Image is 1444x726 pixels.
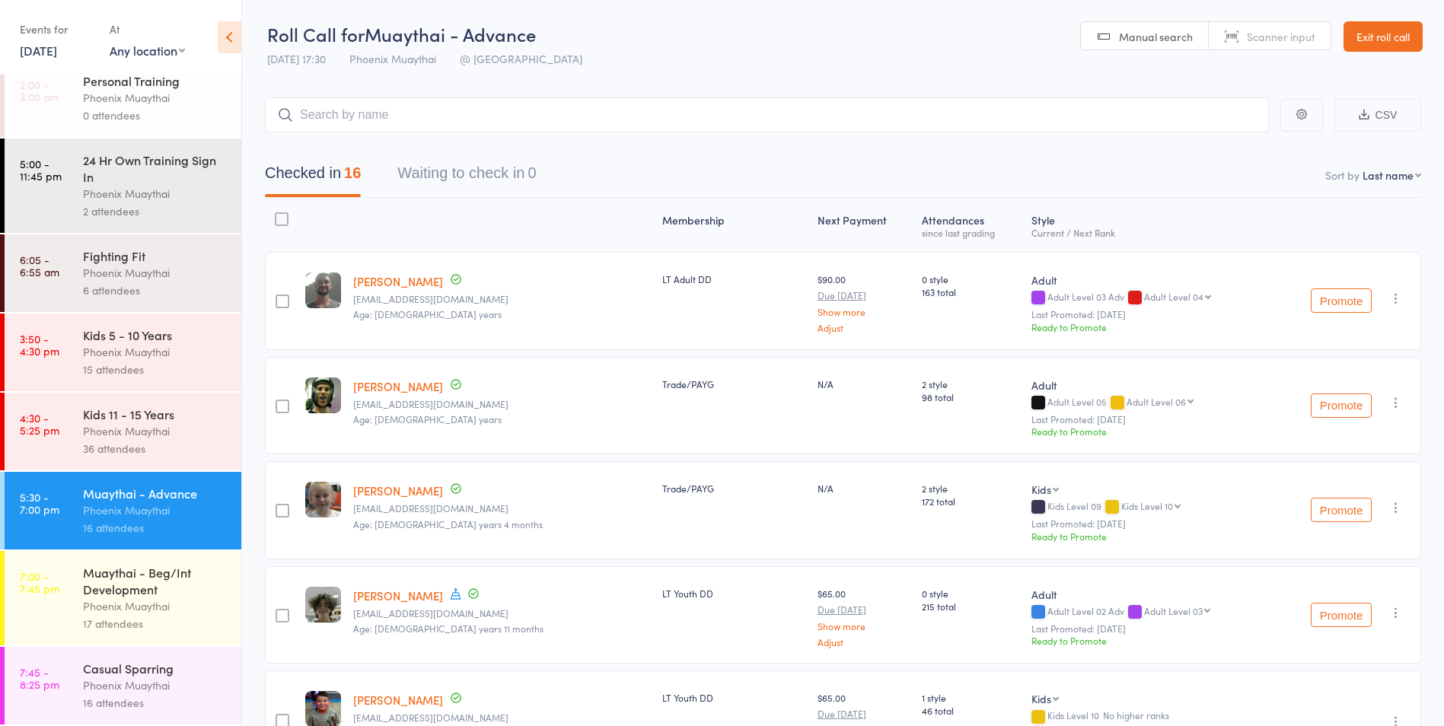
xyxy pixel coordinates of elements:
[1031,291,1266,304] div: Adult Level 03 Adv
[1311,288,1372,313] button: Promote
[353,399,650,409] small: scootsy2@gmail.com
[83,89,228,107] div: Phoenix Muaythai
[20,253,59,278] time: 6:05 - 6:55 am
[83,660,228,677] div: Casual Sparring
[1031,482,1051,497] div: Kids
[922,704,1019,717] span: 46 total
[1031,309,1266,320] small: Last Promoted: [DATE]
[916,205,1025,245] div: Atten­dances
[1031,710,1266,723] div: Kids Level 10
[305,272,341,308] img: image1722745154.png
[1031,518,1266,529] small: Last Promoted: [DATE]
[1103,708,1169,721] span: No higher ranks
[922,587,1019,600] span: 0 style
[83,247,228,264] div: Fighting Fit
[83,361,228,378] div: 15 attendees
[1334,99,1421,132] button: CSV
[1031,377,1266,393] div: Adult
[353,307,502,320] span: Age: [DEMOGRAPHIC_DATA] years
[344,164,361,181] div: 16
[1031,425,1266,438] div: Ready to Promote
[1031,501,1266,514] div: Kids Level 09
[267,51,326,66] span: [DATE] 17:30
[1031,691,1051,706] div: Kids
[1031,396,1266,409] div: Adult Level 05
[818,621,910,631] a: Show more
[1127,396,1186,406] div: Adult Level 06
[1119,29,1193,44] span: Manual search
[83,677,228,694] div: Phoenix Muaythai
[1311,498,1372,522] button: Promote
[662,272,805,285] div: LT Adult DD
[662,377,805,390] div: Trade/PAYG
[1363,167,1414,183] div: Last name
[83,564,228,597] div: Muaythai - Beg/Int Development
[818,604,910,615] small: Due [DATE]
[83,343,228,361] div: Phoenix Muaythai
[5,314,241,391] a: 3:50 -4:30 pmKids 5 - 10 YearsPhoenix Muaythai15 attendees
[5,551,241,645] a: 7:00 -7:45 pmMuaythai - Beg/Int DevelopmentPhoenix Muaythai17 attendees
[83,422,228,440] div: Phoenix Muaythai
[1031,414,1266,425] small: Last Promoted: [DATE]
[83,326,228,343] div: Kids 5 - 10 Years
[1031,606,1266,619] div: Adult Level 02 Adv
[353,608,650,619] small: korina.norden@gmail.com
[353,412,502,425] span: Age: [DEMOGRAPHIC_DATA] years
[1031,320,1266,333] div: Ready to Promote
[662,587,805,600] div: LT Youth DD
[353,503,650,514] small: bcaunt@gmail.com
[1031,623,1266,634] small: Last Promoted: [DATE]
[83,597,228,615] div: Phoenix Muaythai
[83,264,228,282] div: Phoenix Muaythai
[83,694,228,712] div: 16 attendees
[353,273,443,289] a: [PERSON_NAME]
[818,272,910,333] div: $90.00
[83,519,228,537] div: 16 attendees
[922,377,1019,390] span: 2 style
[20,333,59,357] time: 3:50 - 4:30 pm
[353,692,443,708] a: [PERSON_NAME]
[353,378,443,394] a: [PERSON_NAME]
[353,587,443,603] a: [PERSON_NAME]
[83,107,228,124] div: 0 attendees
[83,151,228,185] div: 24 Hr Own Training Sign In
[922,482,1019,495] span: 2 style
[83,185,228,202] div: Phoenix Muaythai
[83,406,228,422] div: Kids 11 - 15 Years
[662,482,805,495] div: Trade/PAYG
[349,51,436,66] span: Phoenix Muaythai
[305,482,341,517] img: image1723436391.png
[20,412,59,436] time: 4:30 - 5:25 pm
[110,17,185,42] div: At
[818,587,910,647] div: $65.00
[83,485,228,502] div: Muaythai - Advance
[5,234,241,312] a: 6:05 -6:55 amFighting FitPhoenix Muaythai6 attendees
[1031,228,1266,237] div: Current / Next Rank
[353,712,650,723] small: kimrofe@hotmail.com
[922,600,1019,613] span: 215 total
[818,307,910,317] a: Show more
[818,637,910,647] a: Adjust
[1121,501,1173,511] div: Kids Level 10
[353,517,543,530] span: Age: [DEMOGRAPHIC_DATA] years 4 months
[5,59,241,137] a: 2:00 -3:00 amPersonal TrainingPhoenix Muaythai0 attendees
[365,21,536,46] span: Muaythai - Advance
[818,482,910,495] div: N/A
[1144,606,1203,616] div: Adult Level 03
[353,622,543,635] span: Age: [DEMOGRAPHIC_DATA] years 11 months
[1247,29,1315,44] span: Scanner input
[818,290,910,301] small: Due [DATE]
[353,294,650,304] small: davidbell897@gmail.com
[1031,587,1266,602] div: Adult
[267,21,365,46] span: Roll Call for
[1325,167,1360,183] label: Sort by
[397,157,536,197] button: Waiting to check in0
[1311,393,1372,418] button: Promote
[20,42,57,59] a: [DATE]
[922,495,1019,508] span: 172 total
[1031,530,1266,543] div: Ready to Promote
[5,647,241,724] a: 7:45 -8:25 pmCasual SparringPhoenix Muaythai16 attendees
[1144,291,1203,301] div: Adult Level 04
[1344,21,1423,52] a: Exit roll call
[528,164,536,181] div: 0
